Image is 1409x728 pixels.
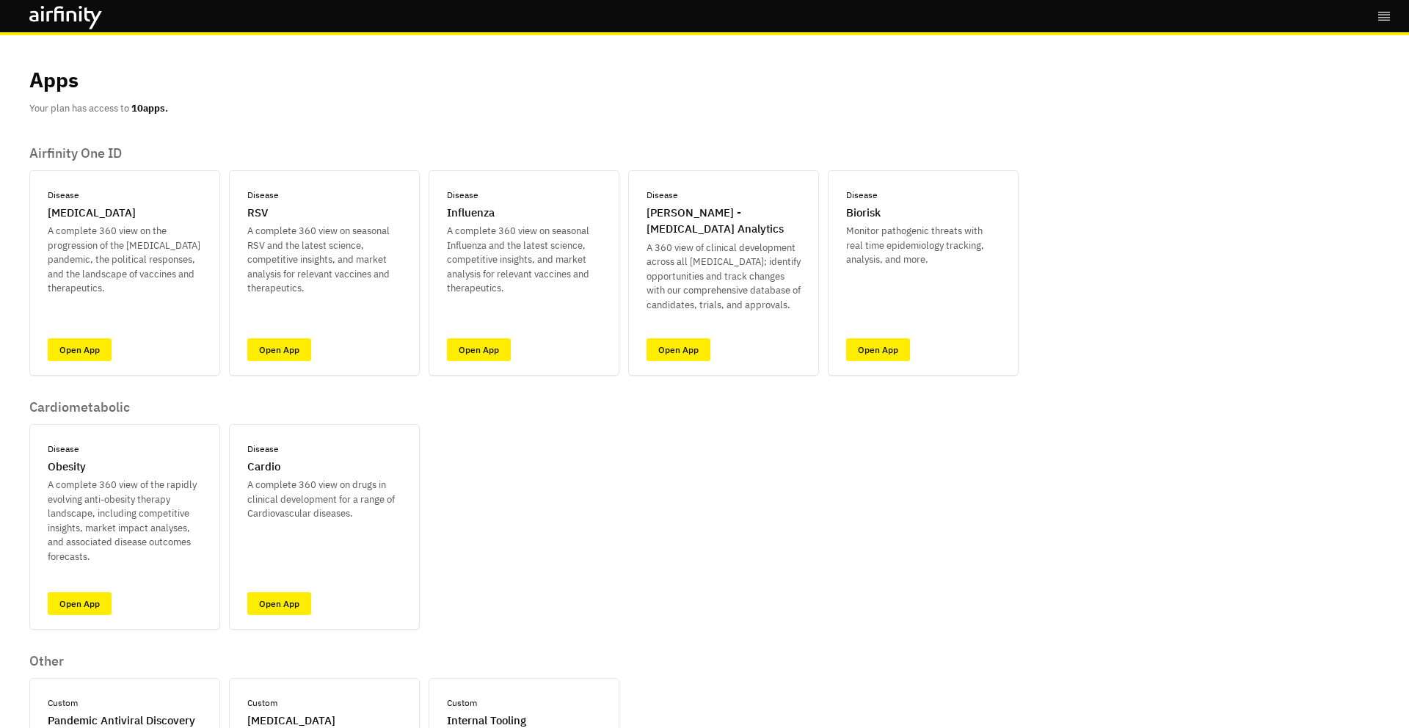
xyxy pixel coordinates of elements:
p: Cardio [247,459,280,476]
p: Monitor pathogenic threats with real time epidemiology tracking, analysis, and more. [846,224,1000,267]
p: Disease [247,443,279,456]
p: Disease [48,189,79,202]
p: Disease [48,443,79,456]
a: Open App [247,338,311,361]
p: RSV [247,205,268,222]
p: Apps [29,65,79,95]
p: A 360 view of clinical development across all [MEDICAL_DATA]; identify opportunities and track ch... [647,241,801,313]
p: Other [29,653,619,669]
p: Disease [647,189,678,202]
a: Open App [647,338,710,361]
p: Custom [48,696,78,710]
p: Custom [247,696,277,710]
a: Open App [48,592,112,615]
a: Open App [48,338,112,361]
p: Your plan has access to [29,101,168,116]
b: 10 apps. [131,102,168,114]
p: A complete 360 view of the rapidly evolving anti-obesity therapy landscape, including competitive... [48,478,202,564]
p: Influenza [447,205,495,222]
p: A complete 360 view on seasonal Influenza and the latest science, competitive insights, and marke... [447,224,601,296]
p: Airfinity One ID [29,145,1019,161]
p: Cardiometabolic [29,399,420,415]
p: Disease [447,189,478,202]
p: A complete 360 view on the progression of the [MEDICAL_DATA] pandemic, the political responses, a... [48,224,202,296]
p: Disease [247,189,279,202]
p: A complete 360 view on drugs in clinical development for a range of Cardiovascular diseases. [247,478,401,521]
p: Obesity [48,459,86,476]
a: Open App [447,338,511,361]
p: A complete 360 view on seasonal RSV and the latest science, competitive insights, and market anal... [247,224,401,296]
p: Custom [447,696,477,710]
a: Open App [846,338,910,361]
a: Open App [247,592,311,615]
p: Biorisk [846,205,881,222]
p: Disease [846,189,878,202]
p: [PERSON_NAME] - [MEDICAL_DATA] Analytics [647,205,801,238]
p: [MEDICAL_DATA] [48,205,136,222]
